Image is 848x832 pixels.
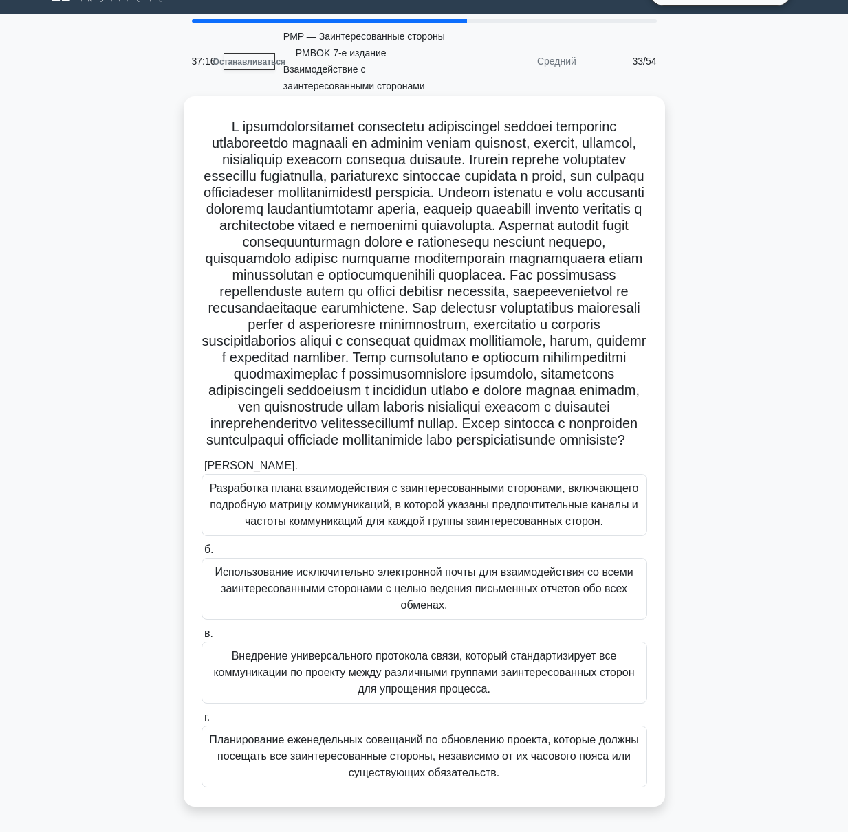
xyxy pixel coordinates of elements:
font: 33/54 [632,56,656,67]
a: Останавливаться [224,53,275,70]
font: Средний [537,56,576,67]
font: Планирование еженедельных совещаний по обновлению проекта, которые должны посещать все заинтересо... [209,734,639,778]
font: г. [204,711,210,723]
font: Внедрение универсального протокола связи, который стандартизирует все коммуникации по проекту меж... [213,650,634,695]
font: L ipsumdolorsitamet consectetu adipiscingel seddoei temporinc utlaboreetdo magnaali en adminim ve... [202,119,646,447]
font: PMP — Заинтересованные стороны — PMBOK 7-е издание — Взаимодействие с заинтересованными сторонами [283,31,445,91]
font: Разработка плана взаимодействия с заинтересованными сторонами, включающего подробную матрицу комм... [210,482,639,527]
font: в. [204,627,213,639]
font: Использование исключительно электронной почты для взаимодействия со всеми заинтересованными сторо... [215,566,633,611]
font: Останавливаться [213,57,286,67]
font: 37:16 [192,56,216,67]
font: [PERSON_NAME]. [204,460,298,471]
font: б. [204,543,214,555]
